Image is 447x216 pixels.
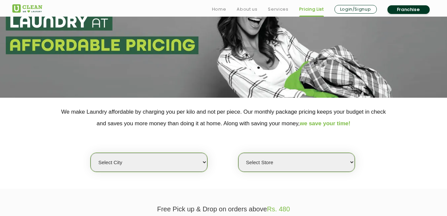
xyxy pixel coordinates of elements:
p: Free Pick up & Drop on orders above [12,205,435,213]
a: Login/Signup [335,5,377,14]
a: Home [212,5,226,13]
span: we save your time! [300,120,350,127]
a: Pricing List [299,5,324,13]
span: Rs. 480 [267,205,290,213]
p: We make Laundry affordable by charging you per kilo and not per piece. Our monthly package pricin... [12,106,435,129]
a: Services [268,5,288,13]
a: Franchise [387,5,430,14]
a: About us [237,5,257,13]
img: UClean Laundry and Dry Cleaning [12,4,42,13]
